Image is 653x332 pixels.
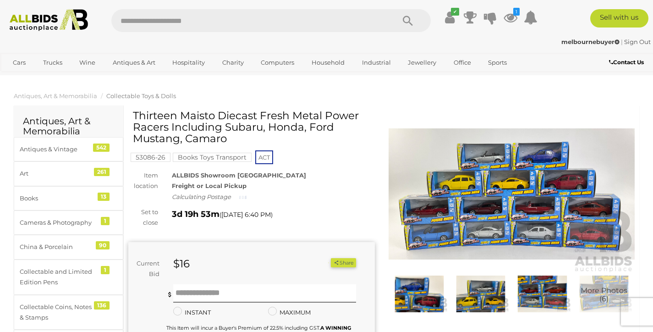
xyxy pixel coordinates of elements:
img: Thirteen Maisto Diecast Fresh Metal Power Racers Including Subaru, Honda, Ford Mustang, Camaro [389,115,635,273]
img: small-loading.gif [239,195,247,200]
div: China & Porcelain [20,242,95,252]
div: Antiques & Vintage [20,144,95,155]
a: Trucks [37,55,68,70]
a: Antiques & Vintage 542 [14,137,123,161]
a: Cars [7,55,32,70]
img: Thirteen Maisto Diecast Fresh Metal Power Racers Including Subaru, Honda, Ford Mustang, Camaro [452,276,509,312]
div: Set to close [121,207,165,228]
img: Thirteen Maisto Diecast Fresh Metal Power Racers Including Subaru, Honda, Ford Mustang, Camaro [391,276,448,312]
a: More Photos(6) [576,276,632,312]
h2: Antiques, Art & Memorabilia [23,116,114,136]
button: Search [385,9,431,32]
div: 90 [96,241,110,249]
img: Thirteen Maisto Diecast Fresh Metal Power Racers Including Subaru, Honda, Ford Mustang, Camaro [576,276,632,312]
div: Collectable and Limited Edition Pens [20,266,95,288]
img: Allbids.com.au [5,9,93,31]
a: Household [306,55,351,70]
span: ACT [255,150,273,164]
a: Wine [73,55,101,70]
div: 1 [101,217,110,225]
a: Art 261 [14,161,123,186]
a: China & Porcelain 90 [14,235,123,259]
a: Collectable Coins, Notes & Stamps 136 [14,295,123,330]
label: INSTANT [173,307,211,318]
a: Contact Us [609,57,646,67]
a: 1 [504,9,517,26]
a: Computers [255,55,300,70]
mark: 53086-26 [131,153,170,162]
div: Collectable Coins, Notes & Stamps [20,302,95,323]
div: Current Bid [128,258,166,280]
button: Share [331,258,356,268]
div: Art [20,168,95,179]
a: Jewellery [402,55,442,70]
a: Sell with us [590,9,649,28]
strong: $16 [173,257,190,270]
a: Books Toys Transport [173,154,252,161]
a: Collectable and Limited Edition Pens 1 [14,260,123,295]
span: | [621,38,623,45]
a: Office [448,55,477,70]
a: Hospitality [166,55,211,70]
a: Charity [216,55,250,70]
a: Antiques & Art [107,55,161,70]
i: 1 [513,8,520,16]
a: Antiques, Art & Memorabilia [14,92,97,100]
a: Collectable Toys & Dolls [106,92,176,100]
div: 261 [94,168,110,176]
label: MAXIMUM [268,307,311,318]
a: 53086-26 [131,154,170,161]
a: Industrial [356,55,397,70]
strong: Freight or Local Pickup [172,182,247,189]
div: Item location [121,170,165,192]
div: 1 [101,266,110,274]
a: melbournebuyer [561,38,621,45]
div: 136 [94,301,110,310]
img: Thirteen Maisto Diecast Fresh Metal Power Racers Including Subaru, Honda, Ford Mustang, Camaro [514,276,571,312]
a: [GEOGRAPHIC_DATA] [7,70,84,85]
strong: 3d 19h 53m [172,209,219,219]
a: Books 13 [14,186,123,210]
a: ✔ [443,9,457,26]
a: Sign Out [624,38,651,45]
strong: melbournebuyer [561,38,620,45]
mark: Books Toys Transport [173,153,252,162]
h1: Thirteen Maisto Diecast Fresh Metal Power Racers Including Subaru, Honda, Ford Mustang, Camaro [133,110,373,145]
li: Unwatch this item [320,258,329,267]
a: Sports [482,55,513,70]
div: Cameras & Photography [20,217,95,228]
i: ✔ [451,8,459,16]
span: ( ) [219,211,273,218]
b: Contact Us [609,59,644,66]
i: Calculating Postage [172,193,231,200]
div: 13 [98,193,110,201]
div: 542 [93,144,110,152]
div: Books [20,193,95,204]
span: [DATE] 6:40 PM [221,210,271,219]
strong: ALLBIDS Showroom [GEOGRAPHIC_DATA] [172,172,306,179]
a: Cameras & Photography 1 [14,210,123,235]
span: More Photos (6) [581,287,627,303]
